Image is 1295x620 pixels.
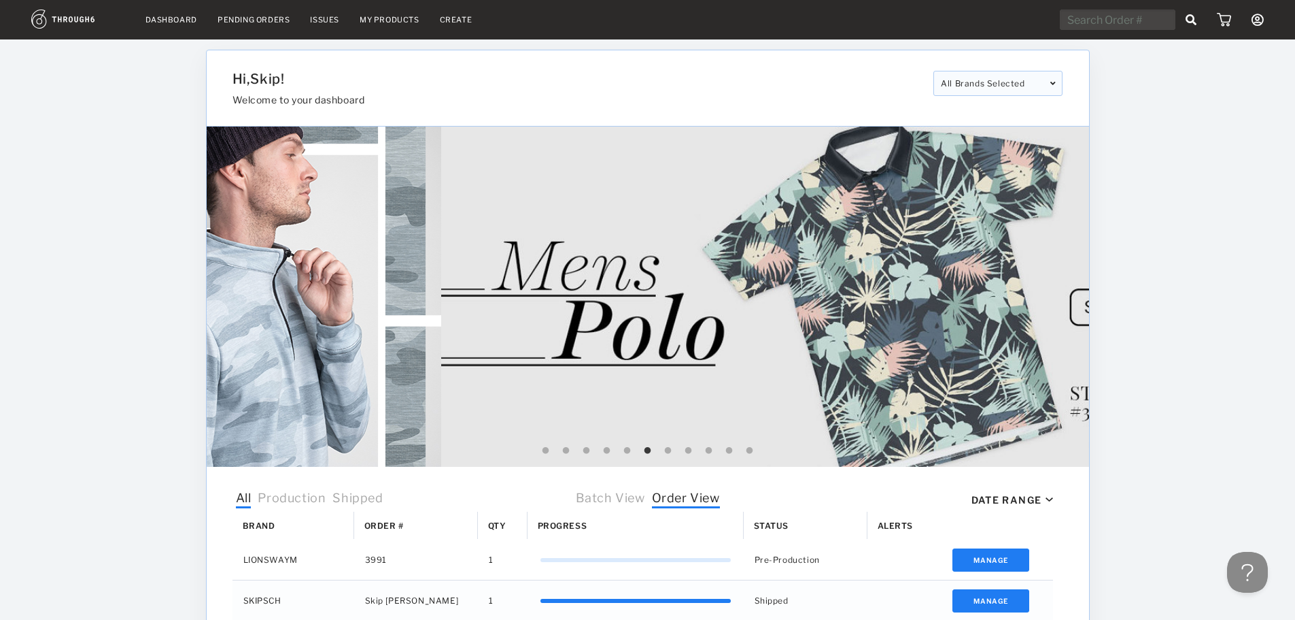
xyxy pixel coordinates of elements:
[1046,497,1053,502] img: icon_caret_down_black.69fb8af9.svg
[1227,552,1268,593] iframe: Toggle Customer Support
[360,15,419,25] a: My Products
[489,592,494,610] span: 1
[702,444,716,458] button: 9
[559,444,573,458] button: 2
[971,494,1042,506] div: Date Range
[580,444,593,458] button: 3
[1217,13,1231,27] img: icon_cart.dab5cea1.svg
[641,444,655,458] button: 6
[952,549,1029,572] button: Manage
[354,540,478,580] div: 3991
[1060,10,1175,30] input: Search Order #
[243,521,275,531] span: Brand
[933,71,1063,96] div: All Brands Selected
[145,15,197,25] a: Dashboard
[232,94,923,105] h3: Welcome to your dashboard
[258,491,326,508] span: Production
[310,15,339,25] a: Issues
[576,491,645,508] span: Batch View
[236,491,252,508] span: All
[364,521,404,531] span: Order #
[744,540,867,580] div: Pre-Production
[952,589,1029,613] button: Manage
[232,540,1053,581] div: Press SPACE to select this row.
[218,15,290,25] a: Pending Orders
[743,444,757,458] button: 11
[754,521,789,531] span: Status
[600,444,614,458] button: 4
[682,444,695,458] button: 8
[488,521,506,531] span: Qty
[489,551,494,569] span: 1
[332,491,383,508] span: Shipped
[440,15,472,25] a: Create
[232,540,354,580] div: LIONSWAYM
[652,491,720,508] span: Order View
[232,71,923,87] h1: Hi, Skip !
[723,444,736,458] button: 10
[539,444,553,458] button: 1
[661,444,675,458] button: 7
[878,521,914,531] span: Alerts
[621,444,634,458] button: 5
[538,521,587,531] span: Progress
[31,10,125,29] img: logo.1c10ca64.svg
